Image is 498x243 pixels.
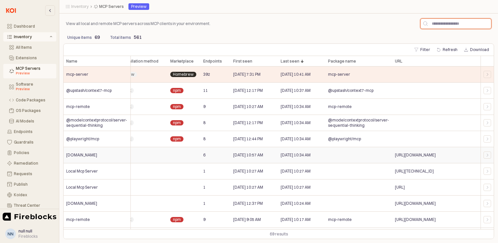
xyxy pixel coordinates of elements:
div: Fireblocks [18,234,38,239]
span: Local Mcp Server [66,169,98,174]
div: Table toolbar [64,229,494,239]
div: Publish [14,182,52,187]
div: OS Packages [16,108,52,113]
button: OS Packages [3,106,56,115]
button: MCP Servers [3,64,56,78]
p: Total items [110,35,131,40]
span: 8 [203,136,206,142]
span: mcp-remote [66,104,90,109]
span: [DATE] 9:05 AM [233,217,261,222]
span: Installation method [122,59,158,64]
button: Threat Center [3,201,56,210]
span: mcp-server [66,72,88,77]
div: Extensions [16,56,52,60]
span: [DATE] 10:17 AM [281,217,311,222]
span: [DOMAIN_NAME] [66,201,97,206]
span: [DATE] 12:37 PM [233,201,263,206]
span: [DATE] 12:44 PM [233,136,263,142]
button: Publish [3,180,56,189]
span: @playwright/mcp [328,136,361,142]
button: Code Packages [3,95,56,105]
span: Local Mcp Server [66,185,98,190]
span: [DATE] 7:31 PM [233,72,261,77]
button: Software [3,80,56,94]
div: Code Packages [16,98,52,102]
span: @upstash/context7-mcp [328,88,373,93]
button: Dashboard [3,22,56,31]
button: Filter [412,46,433,54]
span: 11 [203,88,208,93]
span: npm [173,136,181,142]
span: [DATE] 10:41 AM [281,72,311,77]
button: Extensions [3,53,56,63]
span: @upstash/context7-mcp [66,88,112,93]
div: nn [8,230,14,237]
button: Download [461,46,492,54]
div: Koidex [14,193,52,197]
span: mcp-server [328,72,350,77]
span: [DATE] 12:17 PM [233,120,263,125]
div: 69 results [270,231,288,237]
span: [DATE] 10:27 AM [281,169,311,174]
span: [DATE] 10:34 AM [281,120,311,125]
span: @playwright/mcp [66,136,99,142]
button: AI Models [3,117,56,126]
span: [DATE] 12:17 PM [233,88,263,93]
div: Guardrails [14,140,52,145]
span: [URL][TECHNICAL_ID] [395,169,434,174]
span: 392 [203,72,210,77]
p: Unique items [67,35,92,40]
span: [DATE] 10:27 AM [281,185,311,190]
span: 9 [203,217,206,222]
button: Inventory [3,32,56,41]
div: Threat Center [14,203,52,208]
div: Software [16,82,52,92]
span: null null [18,229,32,233]
nav: Breadcrumbs [66,4,123,9]
span: @modelcontextprotocol/server-sequential-thinking [328,118,390,128]
div: Endpoints [14,129,52,134]
button: nn [5,229,16,239]
span: npm [173,88,181,93]
p: 561 [134,34,142,41]
span: URL [395,59,402,64]
div: Remediation [14,161,52,166]
div: Requests [14,172,52,176]
span: npm [173,120,181,125]
div: MCP Servers [16,66,52,76]
span: mcp-remote [66,217,90,222]
button: Koidex [3,190,56,200]
span: mcp-remote [328,104,352,109]
div: AI Models [16,119,52,123]
span: [DOMAIN_NAME] [66,152,97,158]
p: 69 [95,34,100,41]
span: [DATE] 10:24 AM [281,201,311,206]
span: [DATE] 10:34 AM [281,104,311,109]
span: mcp-remote [328,217,352,222]
span: Name [66,59,77,64]
span: npm [173,104,181,109]
div: Preview [131,3,147,10]
span: 9 [203,104,206,109]
span: Last seen [281,59,299,64]
span: Endpoints [203,59,222,64]
button: Refresh [434,46,460,54]
div: Inventory [14,35,48,39]
span: 1 [203,185,206,190]
span: [DATE] 10:37 AM [281,88,311,93]
span: [URL][DOMAIN_NAME] [395,152,436,158]
span: [DATE] 10:27 AM [233,169,263,174]
button: All Items [3,43,56,52]
span: [DATE] 10:34 AM [281,136,311,142]
div: Preview [16,87,52,92]
span: [DATE] 10:27 AM [233,185,263,190]
button: Endpoints [3,127,56,136]
span: First seen [233,59,252,64]
p: View all local and remote MCP servers across MCP clients in your environment. [66,21,219,27]
span: [URL][DOMAIN_NAME] [395,201,436,206]
span: [DATE] 10:27 AM [233,104,263,109]
span: Homebrew [173,72,194,77]
div: Preview [16,71,52,76]
span: Package name [328,59,356,64]
span: [URL] [395,185,405,190]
